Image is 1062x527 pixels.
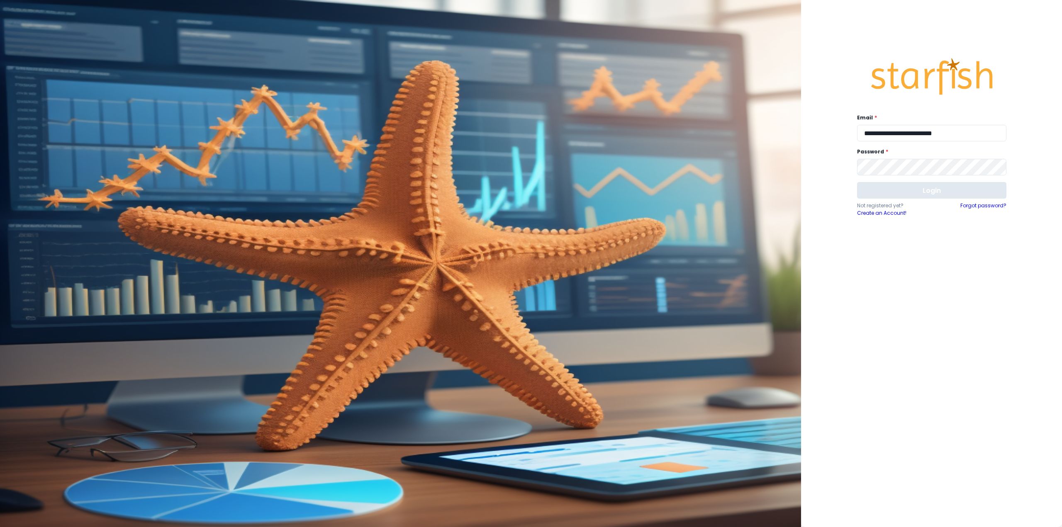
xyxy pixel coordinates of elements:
[857,114,1001,121] label: Email
[960,202,1006,217] a: Forgot password?
[857,202,932,209] p: Not registered yet?
[870,51,994,103] img: Logo.42cb71d561138c82c4ab.png
[857,209,932,217] a: Create an Account!
[857,148,1001,155] label: Password
[857,182,1006,199] button: Login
